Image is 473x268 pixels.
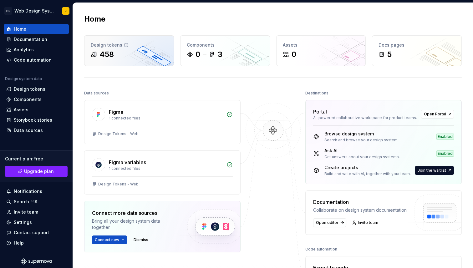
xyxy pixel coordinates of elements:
[5,156,68,162] div: Current plan : Free
[4,207,69,217] a: Invite team
[4,7,12,15] div: HE
[305,245,337,254] div: Code automation
[84,100,241,144] a: Figma1 connected filesDesign Tokens - Web
[324,154,400,159] div: Get answers about your design systems.
[1,4,71,18] button: HEWeb Design SystemJ
[14,230,49,236] div: Contact support
[415,166,454,175] a: Join the waitlist
[14,127,43,134] div: Data sources
[65,8,67,13] div: J
[14,86,45,92] div: Design tokens
[14,209,38,215] div: Invite team
[98,182,139,187] div: Design Tokens - Web
[4,34,69,44] a: Documentation
[84,89,109,98] div: Data sources
[84,150,241,195] a: Figma variables1 connected filesDesign Tokens - Web
[316,220,338,225] span: Open editor
[4,228,69,238] button: Contact support
[4,238,69,248] button: Help
[4,115,69,125] a: Storybook stories
[350,218,381,227] a: Invite team
[99,49,114,59] div: 458
[418,168,446,173] span: Join the waitlist
[4,24,69,34] a: Home
[84,35,174,66] a: Design tokens458
[372,35,462,66] a: Docs pages5
[131,235,151,244] button: Dismiss
[14,36,47,43] div: Documentation
[134,237,148,242] span: Dismiss
[218,49,222,59] div: 3
[109,108,123,116] div: Figma
[180,35,270,66] a: Components03
[358,220,378,225] span: Invite team
[5,76,42,81] div: Design system data
[4,217,69,227] a: Settings
[187,42,263,48] div: Components
[14,117,52,123] div: Storybook stories
[436,134,454,140] div: Enabled
[14,188,42,195] div: Notifications
[4,84,69,94] a: Design tokens
[324,164,411,171] div: Create projects
[313,115,417,120] div: AI-powered collaborative workspace for product teams.
[14,26,26,32] div: Home
[4,125,69,135] a: Data sources
[5,166,68,177] button: Upgrade plan
[109,116,223,121] div: 1 connected files
[4,186,69,196] button: Notifications
[14,219,32,225] div: Settings
[14,8,54,14] div: Web Design System
[4,105,69,115] a: Assets
[324,138,399,143] div: Search and browse your design system.
[14,240,24,246] div: Help
[313,198,408,206] div: Documentation
[324,171,411,176] div: Build and write with AI, together with your team.
[98,131,139,136] div: Design Tokens - Web
[292,49,296,59] div: 0
[24,168,54,174] span: Upgrade plan
[324,131,399,137] div: Browse design system
[4,197,69,207] button: Search ⌘K
[324,148,400,154] div: Ask AI
[276,35,366,66] a: Assets0
[14,107,28,113] div: Assets
[313,218,346,227] a: Open editor
[109,159,146,166] div: Figma variables
[283,42,359,48] div: Assets
[14,199,38,205] div: Search ⌘K
[91,42,167,48] div: Design tokens
[387,49,392,59] div: 5
[92,209,176,217] div: Connect more data sources
[196,49,200,59] div: 0
[14,47,34,53] div: Analytics
[313,207,408,213] div: Collaborate on design system documentation.
[92,218,176,230] div: Bring all your design system data together.
[421,110,454,119] a: Open Portal
[436,150,454,157] div: Enabled
[109,166,223,171] div: 1 connected files
[14,96,42,103] div: Components
[14,57,52,63] div: Code automation
[4,55,69,65] a: Code automation
[21,258,52,265] svg: Supernova Logo
[4,45,69,55] a: Analytics
[92,235,127,244] button: Connect new
[424,112,446,117] span: Open Portal
[313,108,327,115] div: Portal
[305,89,328,98] div: Destinations
[95,237,119,242] span: Connect new
[4,94,69,104] a: Components
[379,42,455,48] div: Docs pages
[84,14,105,24] h2: Home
